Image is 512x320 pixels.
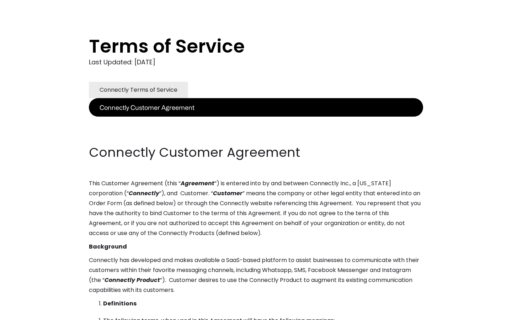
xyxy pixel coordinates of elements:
[89,117,423,127] p: ‍
[89,144,423,161] h2: Connectly Customer Agreement
[89,255,423,295] p: Connectly has developed and makes available a SaaS-based platform to assist businesses to communi...
[89,36,395,57] h1: Terms of Service
[100,85,177,95] div: Connectly Terms of Service
[89,57,423,68] div: Last Updated: [DATE]
[89,242,127,251] strong: Background
[7,307,43,318] aside: Language selected: English
[100,102,194,112] div: Connectly Customer Agreement
[89,178,423,238] p: This Customer Agreement (this “ ”) is entered into by and between Connectly Inc., a [US_STATE] co...
[213,189,242,197] em: Customer
[14,308,43,318] ul: Language list
[89,130,423,140] p: ‍
[181,179,214,187] em: Agreement
[129,189,159,197] em: Connectly
[105,276,160,284] em: Connectly Product
[103,299,137,308] strong: Definitions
